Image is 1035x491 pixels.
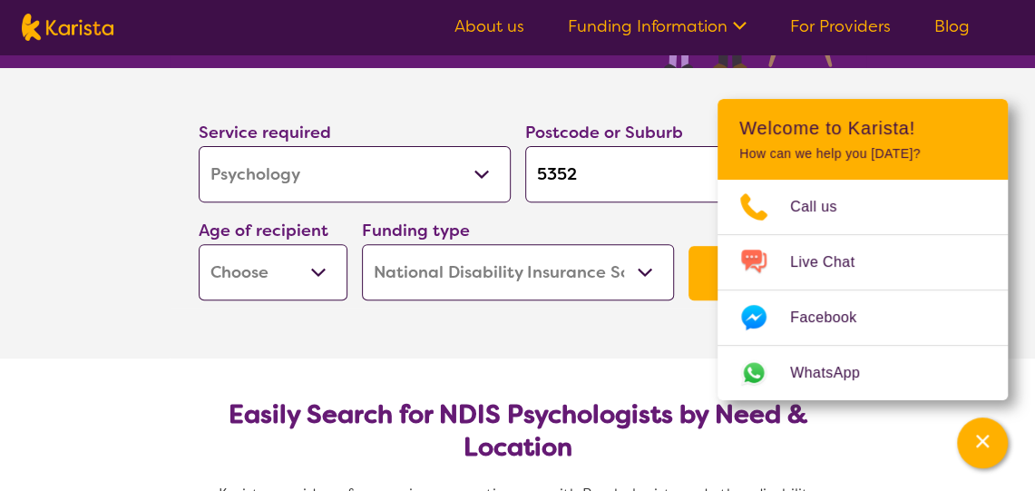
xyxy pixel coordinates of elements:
[790,15,891,37] a: For Providers
[688,246,837,300] button: Search
[454,15,524,37] a: About us
[718,346,1008,400] a: Web link opens in a new tab.
[213,398,823,464] h2: Easily Search for NDIS Psychologists by Need & Location
[739,146,986,162] p: How can we help you [DATE]?
[362,220,470,241] label: Funding type
[568,15,747,37] a: Funding Information
[718,99,1008,400] div: Channel Menu
[739,117,986,139] h2: Welcome to Karista!
[934,15,970,37] a: Blog
[790,193,859,221] span: Call us
[957,417,1008,468] button: Channel Menu
[790,249,876,276] span: Live Chat
[22,14,113,41] img: Karista logo
[718,180,1008,400] ul: Choose channel
[525,122,683,143] label: Postcode or Suburb
[525,146,837,202] input: Type
[199,220,328,241] label: Age of recipient
[790,304,878,331] span: Facebook
[199,122,331,143] label: Service required
[790,359,882,387] span: WhatsApp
